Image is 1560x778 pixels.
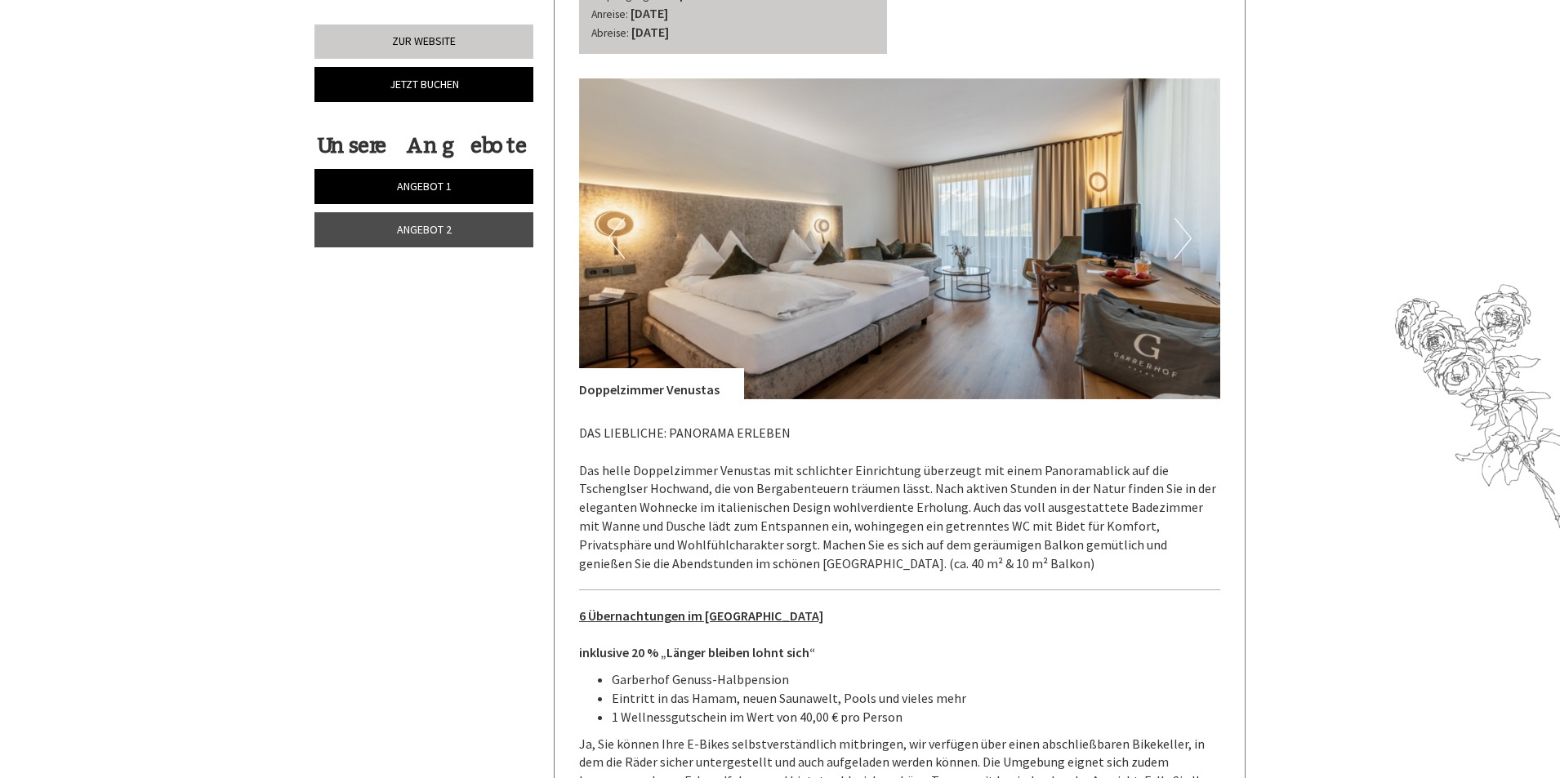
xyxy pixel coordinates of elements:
div: Unsere Angebote [314,131,528,161]
small: Abreise: [591,26,629,40]
span: Angebot 2 [397,222,452,237]
b: [DATE] [631,24,669,40]
a: Jetzt buchen [314,67,533,102]
span: Angebot 1 [397,179,452,193]
b: [DATE] [631,5,668,21]
li: Garberhof Genuss-Halbpension [612,670,1221,689]
small: Anreise: [591,7,628,21]
li: Eintritt in das Hamam, neuen Saunawelt, Pools und vieles mehr [612,689,1221,708]
a: Zur Website [314,24,533,59]
div: Doppelzimmer Venustas [579,368,744,399]
button: Previous [608,218,625,259]
u: 6 Übernachtungen im [GEOGRAPHIC_DATA] [579,607,823,624]
img: image [579,78,1221,399]
button: Next [1174,218,1192,259]
p: DAS LIEBLICHE: PANORAMA ERLEBEN Das helle Doppelzimmer Venustas mit schlichter Einrichtung überze... [579,424,1221,573]
li: 1 Wellnessgutschein im Wert von 40,00 € pro Person [612,708,1221,727]
strong: inklusive 20 % „Länger bleiben lohnt sich“ [579,644,815,660]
